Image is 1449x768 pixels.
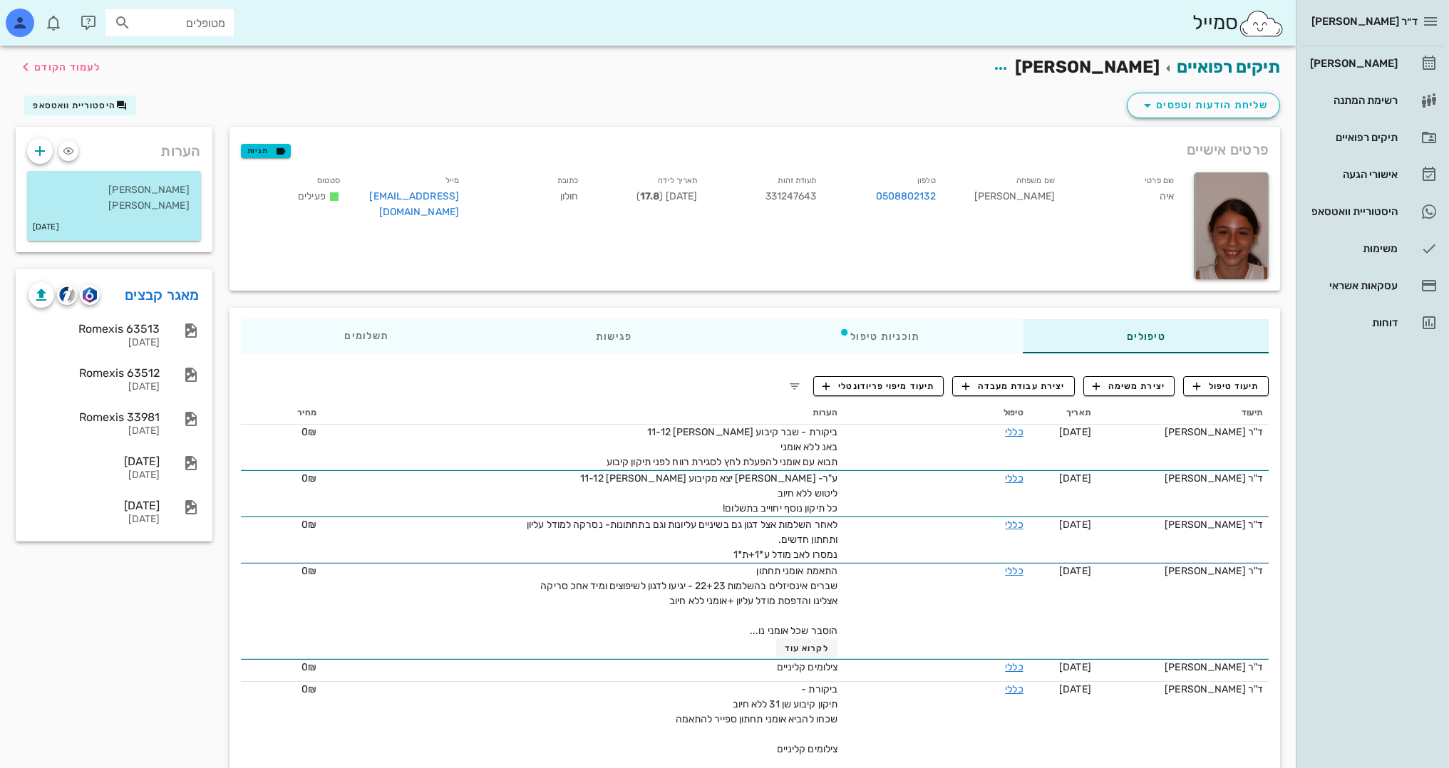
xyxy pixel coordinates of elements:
th: טיפול [843,402,1029,425]
a: עסקאות אשראי [1301,269,1443,303]
button: cliniview logo [57,285,77,305]
small: סטטוס [317,176,340,185]
a: [PERSON_NAME] [1301,46,1443,81]
span: יצירת משימה [1093,380,1165,393]
button: היסטוריית וואטסאפ [24,95,136,115]
div: עסקאות אשראי [1307,280,1398,291]
span: לאחר השלמות אצל דגון גם בשיניים עליונות וגם בתחתונות- נסרקה למודל עליון ותחתון חדשים. נמסרו לאב מ... [527,519,837,561]
button: תיעוד מיפוי פריודונטלי [813,376,944,396]
div: איה [1066,170,1185,229]
div: תוכניות טיפול [735,319,1023,353]
a: תיקים רפואיים [1301,120,1443,155]
small: [DATE] [33,219,59,235]
button: יצירת עבודת מעבדה [952,376,1074,396]
span: 331247643 [765,190,817,202]
div: משימות [1307,243,1398,254]
span: היסטוריית וואטסאפ [33,100,115,110]
span: ד״ר [PERSON_NAME] [1311,15,1418,28]
a: תיקים רפואיים [1177,57,1280,77]
span: [DATE] [1059,472,1091,484]
a: כללי [1005,565,1023,577]
div: [DATE] [29,425,160,437]
p: [PERSON_NAME] [PERSON_NAME] [38,182,190,214]
button: יצירת משימה [1083,376,1175,396]
span: [DATE] ( ) [636,190,697,202]
div: [DATE] [29,469,160,482]
small: מייל [445,176,459,185]
button: תיעוד טיפול [1183,376,1269,396]
button: לעמוד הקודם [17,54,100,80]
span: תשלומים [344,331,388,341]
span: חולון [560,190,579,202]
div: [PERSON_NAME] [1307,58,1398,69]
div: רשימת המתנה [1307,95,1398,106]
button: romexis logo [80,285,100,305]
div: ד"ר [PERSON_NAME] [1103,471,1263,486]
th: מחיר [241,402,322,425]
span: [DATE] [1059,426,1091,438]
span: התאמת אומני תחתון שברים אינסיזלים בהשלמות 22+23 - יגיעו לדגון לשיפוצים ומיד אחכ סריקה אצלינו והדפ... [540,565,837,637]
span: ביקורת - שבר קיבוע [PERSON_NAME] 11-12 באנ ללא אומני תבוא עם אומני להפעלת לחץ לסגירת רווח לפני תי... [607,426,837,468]
div: Romexis 63512 [29,366,160,380]
button: לקרוא עוד [776,638,838,658]
a: כללי [1005,426,1023,438]
th: הערות [322,402,843,425]
div: סמייל [1192,8,1284,38]
span: תג [42,11,51,20]
span: ע"ר- [PERSON_NAME] יצא מקיבוע [PERSON_NAME] 11-12 ליטוש ללא חיוב כל תיקון נוסף יחוייב בתשלום! [580,472,837,514]
span: 0₪ [301,565,316,577]
img: SmileCloud logo [1238,9,1284,38]
div: [DATE] [29,337,160,349]
small: כתובת [557,176,579,185]
a: דוחות [1301,306,1443,340]
a: רשימת המתנה [1301,83,1443,118]
div: [DATE] [29,514,160,526]
div: ד"ר [PERSON_NAME] [1103,517,1263,532]
span: תיעוד מיפוי פריודונטלי [823,380,934,393]
span: לעמוד הקודם [34,61,100,73]
th: תיעוד [1097,402,1269,425]
img: cliniview logo [59,286,76,303]
span: [DATE] [1059,683,1091,695]
div: טיפולים [1023,319,1269,353]
a: כללי [1005,661,1023,673]
a: מאגר קבצים [125,284,200,306]
span: פרטים אישיים [1187,138,1269,161]
small: טלפון [917,176,936,185]
div: [DATE] [29,499,160,512]
div: [DATE] [29,455,160,468]
span: 0₪ [301,426,316,438]
div: אישורי הגעה [1307,169,1398,180]
div: ד"ר [PERSON_NAME] [1103,425,1263,440]
strong: 17.8 [640,190,659,202]
div: ד"ר [PERSON_NAME] [1103,564,1263,578]
small: תעודת זהות [778,176,816,185]
a: כללי [1005,519,1023,531]
small: שם משפחה [1016,176,1055,185]
a: 0508802132 [876,189,936,204]
span: 0₪ [301,661,316,673]
div: הערות [16,127,212,168]
button: שליחת הודעות וטפסים [1127,93,1280,118]
span: תגיות [247,145,284,157]
div: ד"ר [PERSON_NAME] [1103,682,1263,697]
button: תגיות [241,144,291,158]
a: כללי [1005,472,1023,484]
div: Romexis 33981 [29,410,160,424]
div: תיקים רפואיים [1307,132,1398,143]
span: יצירת עבודת מעבדה [962,380,1065,393]
img: romexis logo [83,287,96,303]
span: שליחת הודעות וטפסים [1139,97,1268,114]
span: 0₪ [301,519,316,531]
div: ד"ר [PERSON_NAME] [1103,660,1263,675]
span: [DATE] [1059,565,1091,577]
span: תיעוד טיפול [1193,380,1259,393]
div: Romexis 63513 [29,322,160,336]
span: [DATE] [1059,519,1091,531]
th: תאריך [1029,402,1097,425]
div: דוחות [1307,317,1398,328]
span: פעילים [298,190,326,202]
div: היסטוריית וואטסאפ [1307,206,1398,217]
a: משימות [1301,232,1443,266]
a: [EMAIL_ADDRESS][DOMAIN_NAME] [369,190,459,218]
